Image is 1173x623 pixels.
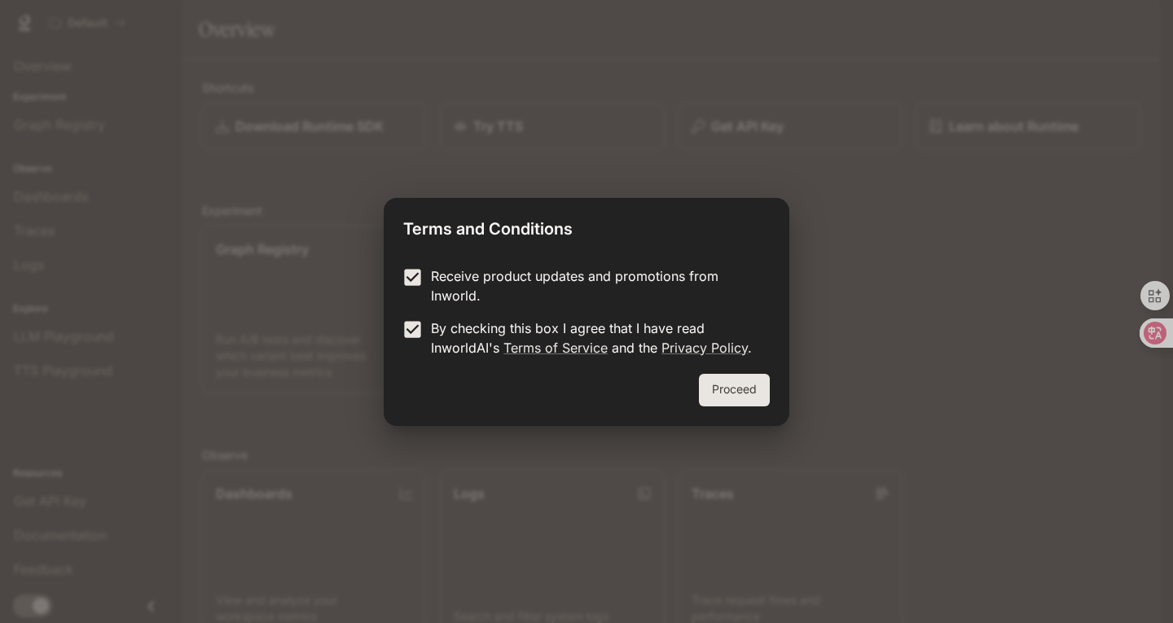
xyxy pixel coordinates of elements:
a: Privacy Policy [661,340,748,356]
button: Proceed [699,374,770,406]
p: Receive product updates and promotions from Inworld. [431,266,757,305]
h2: Terms and Conditions [384,198,789,253]
p: By checking this box I agree that I have read InworldAI's and the . [431,318,757,358]
a: Terms of Service [503,340,608,356]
